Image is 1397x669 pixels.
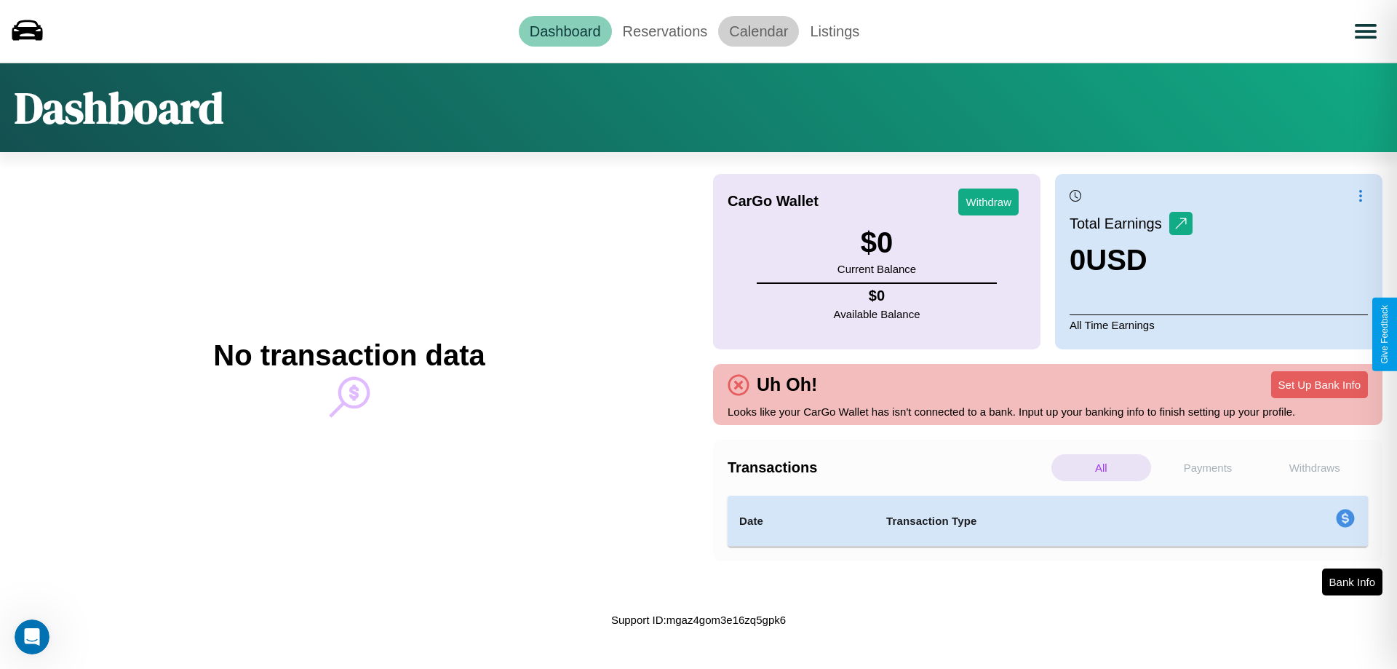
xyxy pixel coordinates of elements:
a: Dashboard [519,16,612,47]
p: Current Balance [837,259,916,279]
a: Calendar [718,16,799,47]
p: All Time Earnings [1070,314,1368,335]
h4: Date [739,512,863,530]
button: Open menu [1345,11,1386,52]
h2: No transaction data [213,339,485,372]
p: Support ID: mgaz4gom3e16zq5gpk6 [611,610,786,630]
button: Set Up Bank Info [1271,371,1368,398]
p: Looks like your CarGo Wallet has isn't connected to a bank. Input up your banking info to finish ... [728,402,1368,421]
a: Reservations [612,16,719,47]
p: Payments [1158,454,1258,481]
h4: $ 0 [834,288,920,304]
h4: CarGo Wallet [728,193,819,210]
h4: Uh Oh! [749,374,824,395]
h4: Transaction Type [886,512,1217,530]
h3: 0 USD [1070,244,1193,277]
button: Bank Info [1322,569,1382,595]
p: All [1051,454,1151,481]
button: Withdraw [958,189,1019,215]
table: simple table [728,496,1368,547]
p: Withdraws [1265,454,1364,481]
h1: Dashboard [15,78,223,138]
h4: Transactions [728,459,1048,476]
p: Total Earnings [1070,210,1169,237]
div: Give Feedback [1380,305,1390,364]
h3: $ 0 [837,226,916,259]
p: Available Balance [834,304,920,324]
a: Listings [799,16,870,47]
iframe: Intercom live chat [15,619,49,654]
